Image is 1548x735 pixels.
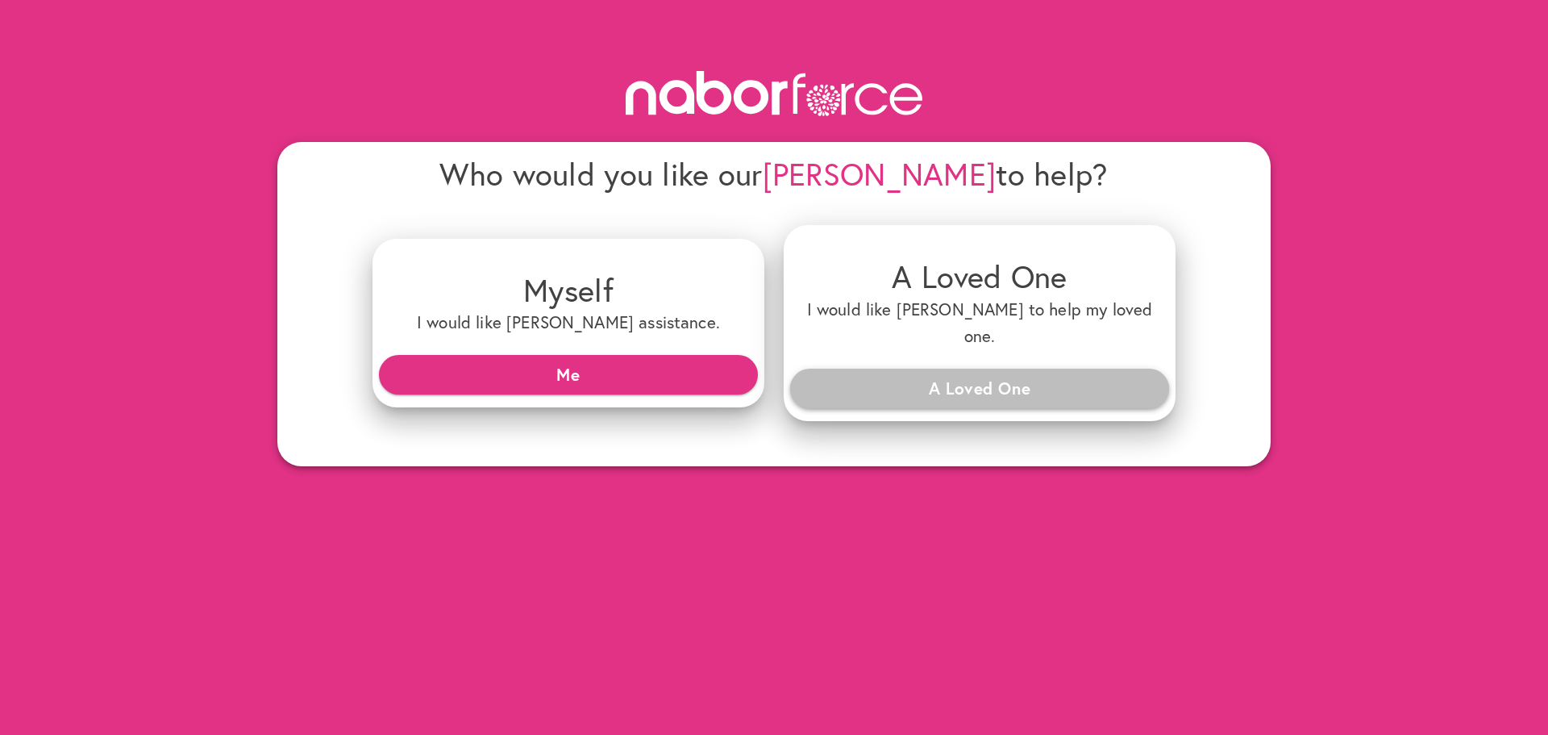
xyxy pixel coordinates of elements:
h4: A Loved One [797,257,1163,295]
span: [PERSON_NAME] [763,153,997,194]
button: A Loved One [790,369,1169,407]
span: A Loved One [803,374,1156,403]
h4: Myself [385,271,751,309]
h6: I would like [PERSON_NAME] to help my loved one. [797,296,1163,350]
h6: I would like [PERSON_NAME] assistance. [385,309,751,336]
h4: Who would you like our to help? [372,155,1176,193]
span: Me [392,360,745,389]
button: Me [379,355,758,394]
